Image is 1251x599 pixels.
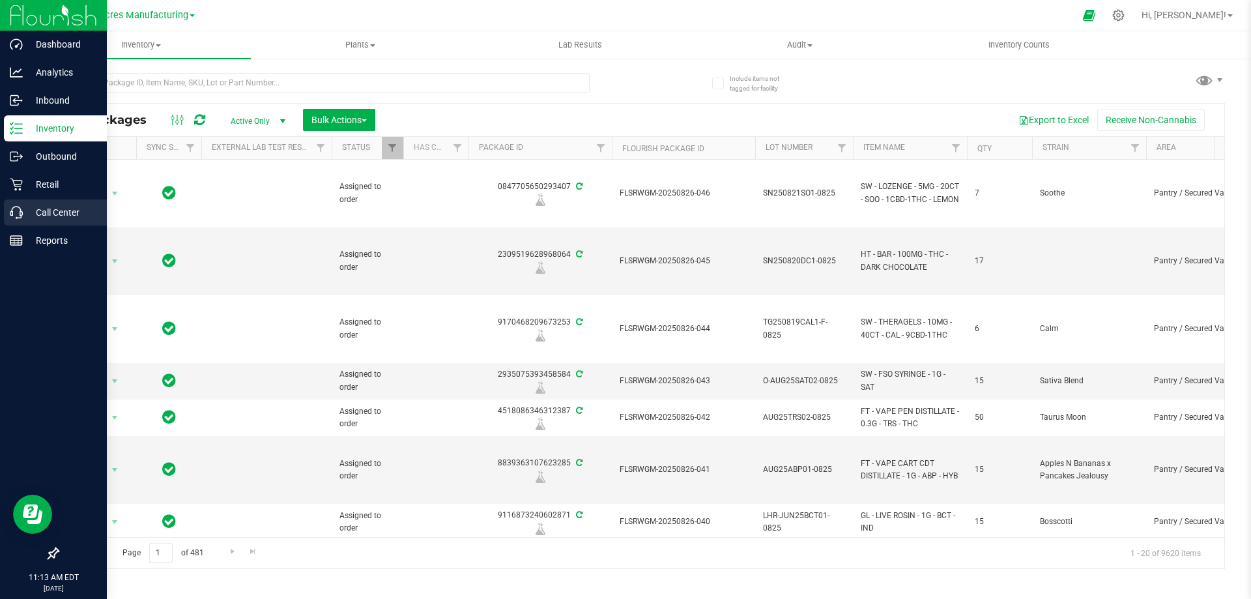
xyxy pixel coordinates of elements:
[1157,143,1176,152] a: Area
[23,37,101,52] p: Dashboard
[1040,458,1138,482] span: Apples N Bananas x Pancakes Jealousy
[68,113,160,127] span: All Packages
[107,320,123,338] span: select
[339,405,395,430] span: Assigned to order
[467,509,614,534] div: 9116873240602871
[342,143,370,152] a: Status
[223,543,242,561] a: Go to the next page
[1040,516,1138,528] span: Bosscotti
[467,329,614,342] div: Lab Sample
[479,143,523,152] a: Package ID
[339,458,395,482] span: Assigned to order
[251,31,470,59] a: Plants
[975,187,1024,199] span: 7
[303,109,375,131] button: Bulk Actions
[339,368,395,393] span: Assigned to order
[467,405,614,430] div: 4518086346312387
[10,234,23,247] inline-svg: Reports
[13,495,52,534] iframe: Resource center
[162,319,176,338] span: In Sync
[541,39,620,51] span: Lab Results
[863,143,905,152] a: Item Name
[590,137,612,159] a: Filter
[23,233,101,248] p: Reports
[763,463,845,476] span: AUG25ABP01-0825
[574,458,582,467] span: Sync from Compliance System
[252,39,470,51] span: Plants
[10,66,23,79] inline-svg: Analytics
[975,323,1024,335] span: 6
[620,375,747,387] span: FLSRWGM-20250826-043
[763,187,845,199] span: SN250821SO1-0825
[975,255,1024,267] span: 17
[339,181,395,205] span: Assigned to order
[6,572,101,583] p: 11:13 AM EDT
[763,316,845,341] span: TG250819CAL1-F-0825
[147,143,197,152] a: Sync Status
[763,411,845,424] span: AUG25TRS02-0825
[111,543,214,563] span: Page of 481
[620,187,747,199] span: FLSRWGM-20250826-046
[1040,375,1138,387] span: Sativa Blend
[162,408,176,426] span: In Sync
[403,137,468,160] th: Has COA
[467,316,614,342] div: 9170468209673253
[574,370,582,379] span: Sync from Compliance System
[766,143,812,152] a: Lot Number
[977,144,992,153] a: Qty
[1154,411,1236,424] span: Pantry / Secured Vault
[574,406,582,415] span: Sync from Compliance System
[1154,375,1236,387] span: Pantry / Secured Vault
[162,460,176,478] span: In Sync
[107,372,123,390] span: select
[467,368,614,394] div: 2935075393458584
[467,181,614,206] div: 0847705650293407
[574,182,582,191] span: Sync from Compliance System
[149,543,173,563] input: 1
[162,372,176,390] span: In Sync
[861,248,959,273] span: HT - BAR - 100MG - THC - DARK CHOCOLATE
[470,31,690,59] a: Lab Results
[1010,109,1097,131] button: Export to Excel
[244,543,263,561] a: Go to the last page
[107,184,123,203] span: select
[945,137,967,159] a: Filter
[467,522,614,535] div: Lab Sample
[467,417,614,430] div: Lab Sample
[971,39,1067,51] span: Inventory Counts
[23,177,101,192] p: Retail
[71,10,188,21] span: Green Acres Manufacturing
[1154,187,1236,199] span: Pantry / Secured Vault
[31,39,251,51] span: Inventory
[1154,255,1236,267] span: Pantry / Secured Vault
[1120,543,1211,562] span: 1 - 20 of 9620 items
[1110,9,1127,22] div: Manage settings
[861,316,959,341] span: SW - THERAGELS - 10MG - 40CT - CAL - 9CBD-1THC
[162,512,176,531] span: In Sync
[730,74,795,93] span: Include items not tagged for facility
[620,463,747,476] span: FLSRWGM-20250826-041
[467,457,614,482] div: 8839363107623285
[975,463,1024,476] span: 15
[1154,323,1236,335] span: Pantry / Secured Vault
[382,137,403,159] a: Filter
[1040,323,1138,335] span: Calm
[467,381,614,394] div: Lab Sample
[212,143,314,152] a: External Lab Test Result
[620,323,747,335] span: FLSRWGM-20250826-044
[10,206,23,219] inline-svg: Call Center
[763,510,845,534] span: LHR-JUN25BCT01-0825
[1125,137,1146,159] a: Filter
[691,39,909,51] span: Audit
[861,368,959,393] span: SW - FSO SYRINGE - 1G - SAT
[162,252,176,270] span: In Sync
[107,461,123,479] span: select
[467,248,614,274] div: 2309519628968064
[861,458,959,482] span: FT - VAPE CART CDT DISTILLATE - 1G - ABP - HYB
[620,411,747,424] span: FLSRWGM-20250826-042
[447,137,468,159] a: Filter
[574,317,582,327] span: Sync from Compliance System
[57,73,590,93] input: Search Package ID, Item Name, SKU, Lot or Part Number...
[1154,463,1236,476] span: Pantry / Secured Vault
[1154,516,1236,528] span: Pantry / Secured Vault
